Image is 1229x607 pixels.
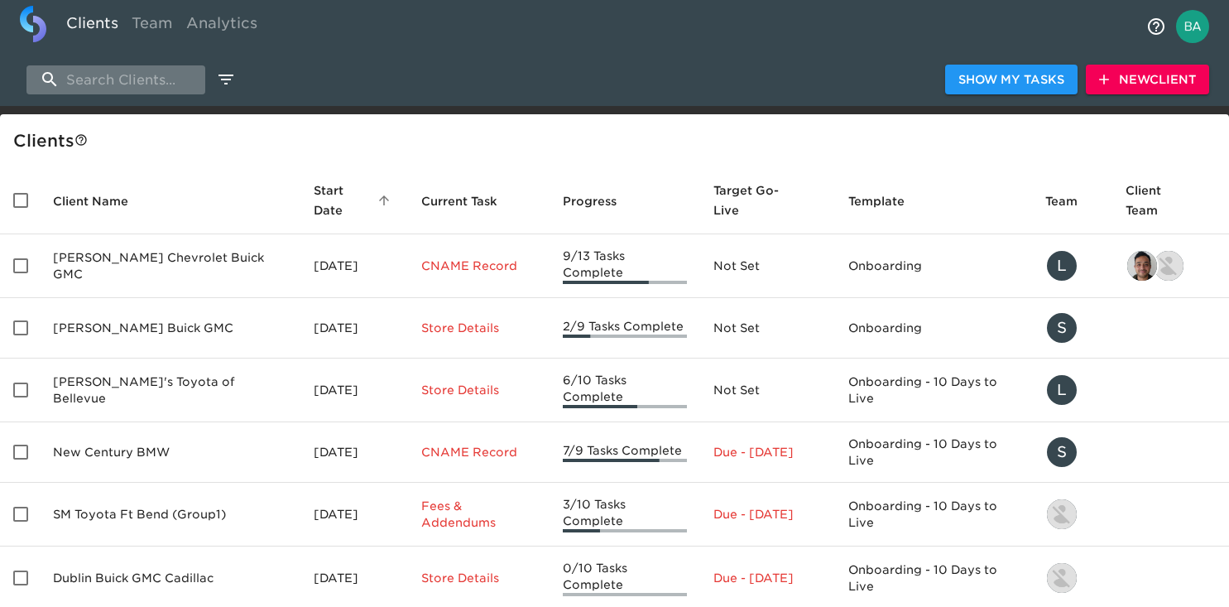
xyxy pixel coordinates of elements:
[835,483,1032,547] td: Onboarding - 10 Days to Live
[835,298,1032,359] td: Onboarding
[180,6,264,46] a: Analytics
[1126,249,1216,282] div: sai@simplemnt.com, nikko.foster@roadster.com
[421,258,536,274] p: CNAME Record
[550,359,700,422] td: 6/10 Tasks Complete
[1126,181,1216,220] span: Client Team
[1045,249,1078,282] div: L
[300,234,408,298] td: [DATE]
[40,234,300,298] td: [PERSON_NAME] Chevrolet Buick GMC
[40,422,300,483] td: New Century BMW
[700,234,835,298] td: Not Set
[1045,436,1078,469] div: S
[958,70,1064,90] span: Show My Tasks
[125,6,180,46] a: Team
[550,483,700,547] td: 3/10 Tasks Complete
[713,506,822,523] p: Due - [DATE]
[212,65,240,94] button: edit
[40,359,300,422] td: [PERSON_NAME]'s Toyota of Bellevue
[713,444,822,460] p: Due - [DATE]
[300,422,408,483] td: [DATE]
[1086,65,1209,95] button: NewClient
[1045,373,1078,407] div: L
[300,359,408,422] td: [DATE]
[421,320,536,336] p: Store Details
[700,359,835,422] td: Not Set
[1047,499,1077,529] img: nikko.foster@roadster.com
[848,191,926,211] span: Template
[40,298,300,359] td: [PERSON_NAME] Buick GMC
[835,234,1032,298] td: Onboarding
[550,298,700,359] td: 2/9 Tasks Complete
[550,234,700,298] td: 9/13 Tasks Complete
[563,191,638,211] span: Progress
[300,483,408,547] td: [DATE]
[421,191,519,211] span: Current Task
[835,359,1032,422] td: Onboarding - 10 Days to Live
[53,191,150,211] span: Client Name
[945,65,1078,95] button: Show My Tasks
[550,422,700,483] td: 7/9 Tasks Complete
[1176,10,1209,43] img: Profile
[1045,191,1099,211] span: Team
[1136,7,1176,46] button: notifications
[1045,436,1099,469] div: savannah@roadster.com
[421,382,536,398] p: Store Details
[1127,251,1157,281] img: sai@simplemnt.com
[421,570,536,586] p: Store Details
[713,181,822,220] span: Target Go-Live
[835,422,1032,483] td: Onboarding - 10 Days to Live
[1045,311,1078,344] div: S
[1099,70,1196,90] span: New Client
[1045,311,1099,344] div: savannah@roadster.com
[1045,561,1099,595] div: nikko.foster@roadster.com
[74,133,88,147] svg: This is a list of all of your clients and clients shared with you
[1154,251,1183,281] img: nikko.foster@roadster.com
[1045,498,1099,531] div: nikko.foster@roadster.com
[1045,249,1099,282] div: leland@roadster.com
[13,128,1222,154] div: Client s
[314,181,395,220] span: Start Date
[40,483,300,547] td: SM Toyota Ft Bend (Group1)
[421,498,536,531] p: Fees & Addendums
[700,298,835,359] td: Not Set
[1045,373,1099,407] div: leland@roadster.com
[300,298,408,359] td: [DATE]
[1047,563,1077,593] img: nikko.foster@roadster.com
[713,570,822,586] p: Due - [DATE]
[60,6,125,46] a: Clients
[713,181,800,220] span: Calculated based on the start date and the duration of all Tasks contained in this Hub.
[421,444,536,460] p: CNAME Record
[20,6,46,42] img: logo
[26,65,205,94] input: search
[421,191,497,211] span: This is the next Task in this Hub that should be completed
